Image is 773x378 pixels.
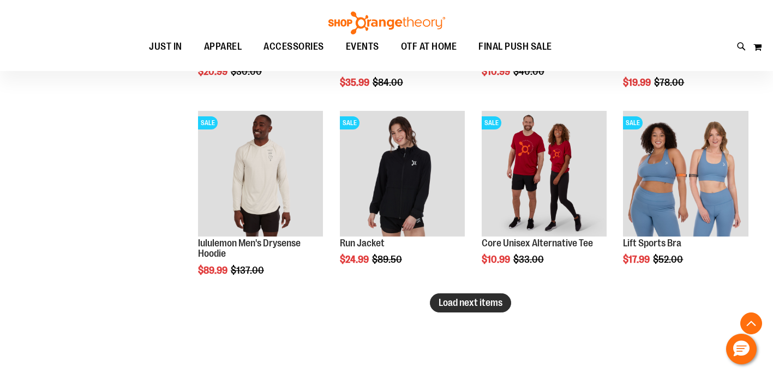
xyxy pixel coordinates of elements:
span: OTF AT HOME [401,34,457,59]
span: $10.99 [482,66,512,77]
span: $137.00 [231,265,266,276]
a: Run Jacket [340,238,385,249]
span: $89.99 [198,265,229,276]
span: $52.00 [653,254,685,265]
div: product [476,105,612,293]
a: FINAL PUSH SALE [468,34,563,59]
span: SALE [482,116,501,129]
a: JUST IN [138,34,193,60]
div: product [193,105,328,304]
a: lululemon Men's Drysense Hoodie [198,238,301,259]
a: Product image for lululemon Mens Drysense Hoodie BoneSALE [198,111,323,238]
span: FINAL PUSH SALE [478,34,552,59]
a: APPAREL [193,34,253,60]
span: $19.99 [623,77,652,88]
span: $35.99 [340,77,371,88]
a: ACCESSORIES [253,34,335,60]
button: Load next items [430,293,511,312]
img: Product image for Run Jacket [340,111,465,236]
span: SALE [198,116,218,129]
img: Product image for lululemon Mens Drysense Hoodie Bone [198,111,323,236]
a: EVENTS [335,34,390,60]
a: Product image for Core Unisex Alternative TeeSALE [482,111,607,238]
a: Product image for Run JacketSALE [340,111,465,238]
span: SALE [623,116,643,129]
span: $40.00 [513,66,546,77]
span: SALE [340,116,359,129]
a: Main of 2024 Covention Lift Sports BraSALE [623,111,748,238]
img: Shop Orangetheory [327,11,447,34]
span: $33.00 [513,254,546,265]
span: ACCESSORIES [263,34,324,59]
span: $78.00 [654,77,686,88]
div: product [334,105,470,293]
img: Product image for Core Unisex Alternative Tee [482,111,607,236]
span: $84.00 [373,77,405,88]
a: Core Unisex Alternative Tee [482,238,593,249]
button: Back To Top [740,312,762,334]
a: Lift Sports Bra [623,238,681,249]
span: $10.99 [482,254,512,265]
button: Hello, have a question? Let’s chat. [726,334,757,364]
span: $20.99 [198,66,229,77]
span: Load next items [439,297,502,308]
img: Main of 2024 Covention Lift Sports Bra [623,111,748,236]
span: JUST IN [149,34,182,59]
span: $24.99 [340,254,370,265]
a: OTF AT HOME [390,34,468,60]
div: product [618,105,753,293]
span: $30.00 [231,66,263,77]
span: $17.99 [623,254,651,265]
span: EVENTS [346,34,379,59]
span: $89.50 [372,254,404,265]
span: APPAREL [204,34,242,59]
